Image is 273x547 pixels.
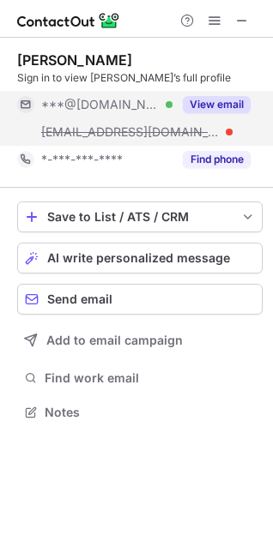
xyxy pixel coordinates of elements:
[17,51,132,69] div: [PERSON_NAME]
[41,124,220,140] span: [EMAIL_ADDRESS][DOMAIN_NAME]
[45,405,256,420] span: Notes
[17,10,120,31] img: ContactOut v5.3.10
[45,370,256,386] span: Find work email
[17,325,263,356] button: Add to email campaign
[183,96,251,113] button: Reveal Button
[17,70,263,86] div: Sign in to view [PERSON_NAME]’s full profile
[17,243,263,273] button: AI write personalized message
[17,400,263,424] button: Notes
[17,201,263,232] button: save-profile-one-click
[17,284,263,315] button: Send email
[47,292,112,306] span: Send email
[47,210,233,224] div: Save to List / ATS / CRM
[46,334,183,347] span: Add to email campaign
[183,151,251,168] button: Reveal Button
[41,97,160,112] span: ***@[DOMAIN_NAME]
[17,366,263,390] button: Find work email
[47,251,230,265] span: AI write personalized message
